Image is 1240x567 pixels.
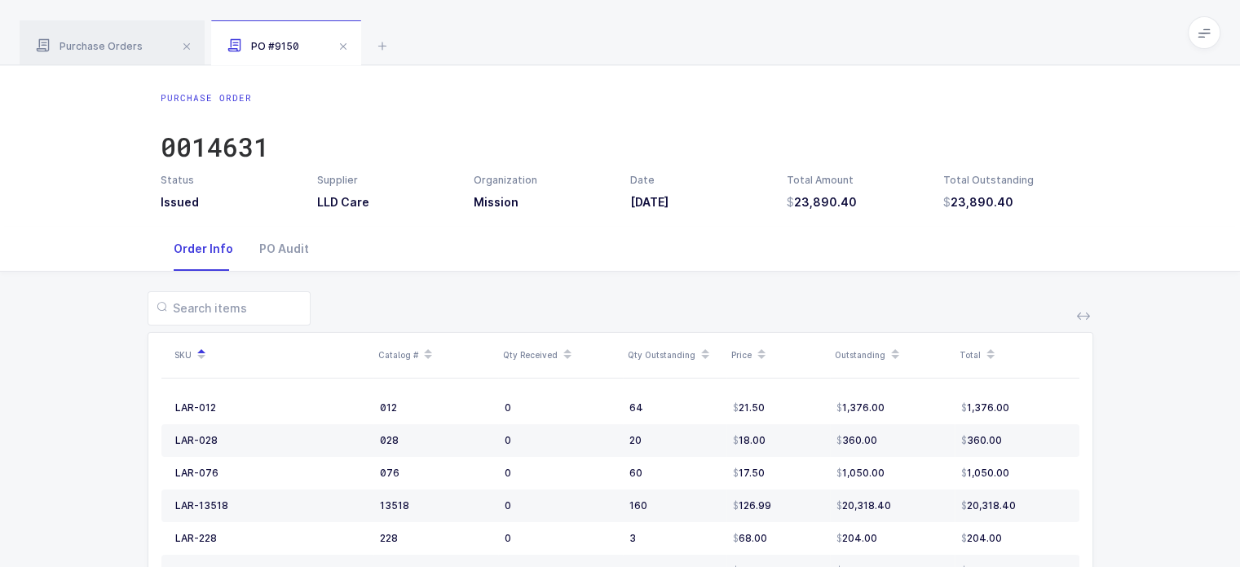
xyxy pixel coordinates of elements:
[943,173,1080,188] div: Total Outstanding
[629,401,720,414] div: 64
[835,341,950,369] div: Outstanding
[474,173,611,188] div: Organization
[175,434,218,447] div: LAR-028
[380,499,492,512] div: 13518
[629,499,720,512] div: 160
[961,532,1002,545] span: 204.00
[246,227,322,271] div: PO Audit
[505,499,616,512] div: 0
[836,532,877,545] span: 204.00
[629,467,720,480] div: 60
[505,401,616,414] div: 0
[380,401,492,414] div: 012
[961,434,1002,447] span: 360.00
[161,194,298,210] h3: Issued
[960,341,1075,369] div: Total
[630,173,767,188] div: Date
[175,532,217,545] div: LAR-228
[175,401,216,414] div: LAR-012
[503,341,618,369] div: Qty Received
[733,434,766,447] span: 18.00
[836,434,877,447] span: 360.00
[317,173,454,188] div: Supplier
[175,499,228,512] div: LAR-13518
[505,532,616,545] div: 0
[836,401,885,414] span: 1,376.00
[731,341,825,369] div: Price
[787,173,924,188] div: Total Amount
[961,467,1009,480] span: 1,050.00
[474,194,611,210] h3: Mission
[505,434,616,447] div: 0
[380,434,492,447] div: 028
[227,40,299,52] span: PO #9150
[380,467,492,480] div: 076
[36,40,143,52] span: Purchase Orders
[175,467,218,480] div: LAR-076
[161,91,269,104] div: Purchase Order
[961,401,1009,414] span: 1,376.00
[380,532,492,545] div: 228
[961,499,1016,512] span: 20,318.40
[629,532,720,545] div: 3
[505,467,616,480] div: 0
[148,291,311,326] input: Search items
[836,467,885,480] span: 1,050.00
[733,532,767,545] span: 68.00
[733,401,765,414] span: 21.50
[378,341,493,369] div: Catalog #
[161,173,298,188] div: Status
[733,467,765,480] span: 17.50
[174,341,368,369] div: SKU
[733,499,771,512] span: 126.99
[161,227,246,271] div: Order Info
[629,434,720,447] div: 20
[630,194,767,210] h3: [DATE]
[628,341,721,369] div: Qty Outstanding
[787,194,857,210] span: 23,890.40
[317,194,454,210] h3: LLD Care
[836,499,891,512] span: 20,318.40
[943,194,1013,210] span: 23,890.40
